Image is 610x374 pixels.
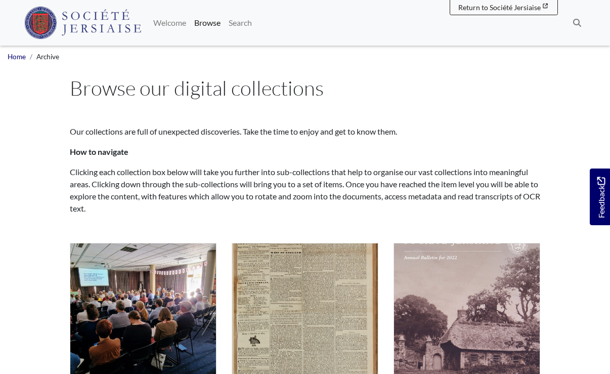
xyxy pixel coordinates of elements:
[36,53,59,61] span: Archive
[190,13,225,33] a: Browse
[595,177,607,218] span: Feedback
[590,169,610,225] a: Would you like to provide feedback?
[24,4,141,41] a: Société Jersiaise logo
[70,147,128,156] strong: How to navigate
[24,7,141,39] img: Société Jersiaise
[458,3,541,12] span: Return to Société Jersiaise
[70,166,540,215] p: Clicking each collection box below will take you further into sub-collections that help to organi...
[70,126,540,138] p: Our collections are full of unexpected discoveries. Take the time to enjoy and get to know them.
[149,13,190,33] a: Welcome
[8,53,26,61] a: Home
[225,13,256,33] a: Search
[70,76,540,100] h1: Browse our digital collections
